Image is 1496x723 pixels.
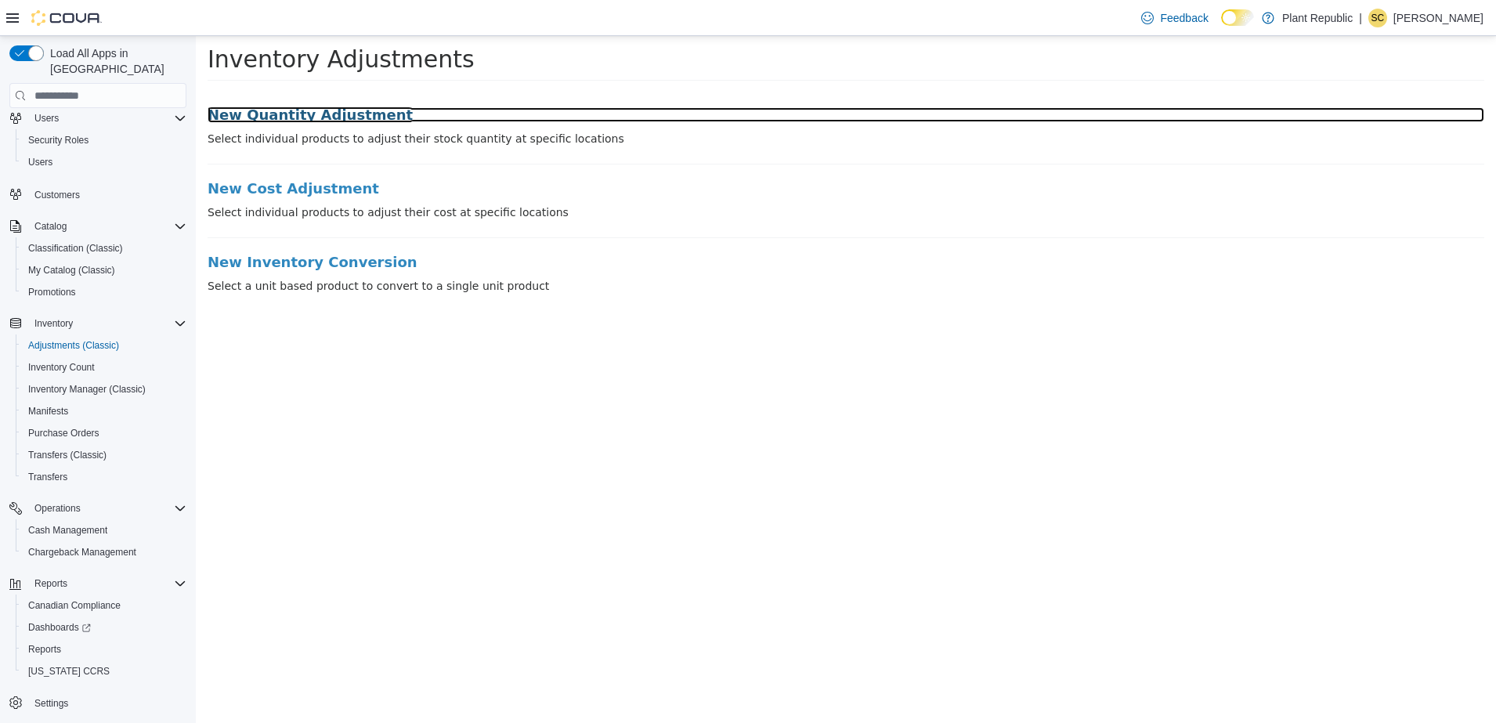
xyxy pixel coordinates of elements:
button: Catalog [28,217,73,236]
a: Cash Management [22,521,114,540]
span: Chargeback Management [22,543,186,562]
a: Users [22,153,59,172]
span: Inventory Count [22,358,186,377]
a: New Quantity Adjustment [12,71,1288,87]
span: Dashboards [28,621,91,634]
a: Feedback [1135,2,1214,34]
a: Inventory Count [22,358,101,377]
span: Users [28,109,186,128]
span: Inventory Manager (Classic) [28,383,146,396]
span: Feedback [1160,10,1208,26]
a: Settings [28,694,74,713]
button: My Catalog (Classic) [16,259,193,281]
span: SC [1371,9,1385,27]
button: Security Roles [16,129,193,151]
button: Inventory Count [16,356,193,378]
span: Users [28,156,52,168]
a: Inventory Manager (Classic) [22,380,152,399]
div: Samantha Crosby [1368,9,1387,27]
a: Promotions [22,283,82,302]
button: Transfers (Classic) [16,444,193,466]
span: Adjustments (Classic) [28,339,119,352]
span: Promotions [28,286,76,298]
button: Promotions [16,281,193,303]
button: Cash Management [16,519,193,541]
span: Classification (Classic) [22,239,186,258]
button: Adjustments (Classic) [16,334,193,356]
p: Select individual products to adjust their cost at specific locations [12,168,1288,185]
span: Inventory [28,314,186,333]
p: Select individual products to adjust their stock quantity at specific locations [12,95,1288,111]
button: Manifests [16,400,193,422]
button: Transfers [16,466,193,488]
a: New Cost Adjustment [12,145,1288,161]
p: [PERSON_NAME] [1393,9,1483,27]
span: Load All Apps in [GEOGRAPHIC_DATA] [44,45,186,77]
p: | [1359,9,1362,27]
span: Operations [28,499,186,518]
span: My Catalog (Classic) [28,264,115,277]
a: [US_STATE] CCRS [22,662,116,681]
img: Cova [31,10,102,26]
span: Washington CCRS [22,662,186,681]
a: Adjustments (Classic) [22,336,125,355]
p: Plant Republic [1282,9,1353,27]
button: Operations [28,499,87,518]
button: Inventory Manager (Classic) [16,378,193,400]
span: Dashboards [22,618,186,637]
p: Select a unit based product to convert to a single unit product [12,242,1288,258]
span: Operations [34,502,81,515]
span: Classification (Classic) [28,242,123,255]
button: Catalog [3,215,193,237]
span: Inventory Manager (Classic) [22,380,186,399]
span: Chargeback Management [28,546,136,559]
span: Security Roles [28,134,89,146]
span: Security Roles [22,131,186,150]
span: Transfers [22,468,186,486]
button: Chargeback Management [16,541,193,563]
span: Manifests [22,402,186,421]
input: Dark Mode [1221,9,1254,26]
span: Customers [28,184,186,204]
h3: New Inventory Conversion [12,219,1288,234]
span: Inventory Count [28,361,95,374]
button: Reports [16,638,193,660]
span: Dark Mode [1221,26,1222,27]
span: Canadian Compliance [22,596,186,615]
button: Settings [3,692,193,714]
span: Transfers (Classic) [28,449,107,461]
span: Reports [28,574,186,593]
button: Classification (Classic) [16,237,193,259]
span: Inventory [34,317,73,330]
span: Catalog [28,217,186,236]
span: Reports [28,643,61,656]
a: Transfers (Classic) [22,446,113,465]
a: Dashboards [16,616,193,638]
span: Catalog [34,220,67,233]
a: Classification (Classic) [22,239,129,258]
button: Users [16,151,193,173]
span: Promotions [22,283,186,302]
button: Users [3,107,193,129]
a: Purchase Orders [22,424,106,443]
span: Reports [34,577,67,590]
span: Purchase Orders [22,424,186,443]
a: Manifests [22,402,74,421]
span: Reports [22,640,186,659]
button: Canadian Compliance [16,595,193,616]
button: Users [28,109,65,128]
span: Transfers [28,471,67,483]
button: Customers [3,183,193,205]
span: [US_STATE] CCRS [28,665,110,678]
span: Purchase Orders [28,427,99,439]
span: Users [34,112,59,125]
a: Customers [28,186,86,204]
button: Purchase Orders [16,422,193,444]
span: Canadian Compliance [28,599,121,612]
a: Reports [22,640,67,659]
span: Users [22,153,186,172]
span: Cash Management [22,521,186,540]
a: Canadian Compliance [22,596,127,615]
